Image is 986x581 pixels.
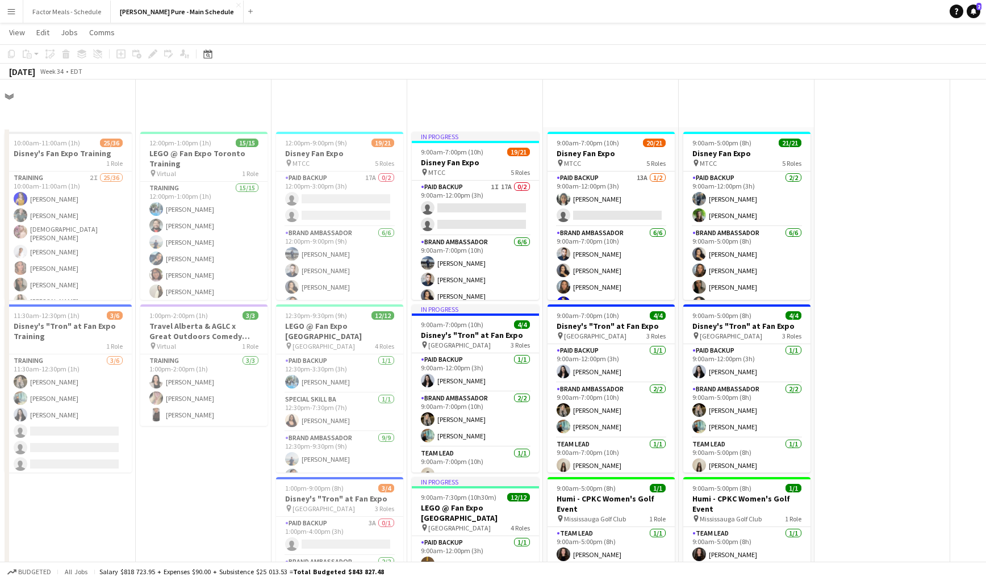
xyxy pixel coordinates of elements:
[140,182,268,454] app-card-role: Training15/1512:00pm-1:00pm (1h)[PERSON_NAME][PERSON_NAME][PERSON_NAME][PERSON_NAME][PERSON_NAME]...
[683,304,810,473] div: 9:00am-5:00pm (8h)4/4Disney's "Tron" at Fan Expo [GEOGRAPHIC_DATA]3 RolesPaid Backup1/19:00am-12:...
[36,27,49,37] span: Edit
[428,168,445,177] span: MTCC
[412,536,539,575] app-card-role: Paid Backup1/19:00am-12:00pm (3h)[PERSON_NAME]
[646,332,666,340] span: 3 Roles
[5,132,132,300] app-job-card: 10:00am-11:00am (1h)25/36Disney's Fan Expo Training1 RoleTraining2I25/3610:00am-11:00am (1h)[PERS...
[683,494,810,514] h3: Humi - CPKC Women's Golf Event
[412,304,539,473] div: In progress9:00am-7:00pm (10h)4/4Disney's "Tron" at Fan Expo [GEOGRAPHIC_DATA]3 RolesPaid Backup1...
[276,494,403,504] h3: Disney's "Tron" at Fan Expo
[683,527,810,566] app-card-role: Team Lead1/19:00am-5:00pm (8h)[PERSON_NAME]
[683,321,810,331] h3: Disney's "Tron" at Fan Expo
[140,132,268,300] div: 12:00pm-1:00pm (1h)15/15LEGO @ Fan Expo Toronto Training Virtual1 RoleTraining15/1512:00pm-1:00pm...
[276,132,403,300] app-job-card: 12:00pm-9:00pm (9h)19/21Disney Fan Expo MTCC5 RolesPaid Backup17A0/212:00pm-3:00pm (3h) Brand Amb...
[511,524,530,532] span: 4 Roles
[285,484,344,492] span: 1:00pm-9:00pm (8h)
[149,139,211,147] span: 12:00pm-1:00pm (1h)
[412,447,539,486] app-card-role: Team Lead1/19:00am-7:00pm (10h)[PERSON_NAME]
[9,66,35,77] div: [DATE]
[683,227,810,348] app-card-role: Brand Ambassador6/69:00am-5:00pm (8h)[PERSON_NAME][PERSON_NAME][PERSON_NAME][PERSON_NAME]
[276,304,403,473] app-job-card: 12:30pm-9:30pm (9h)12/12LEGO @ Fan Expo [GEOGRAPHIC_DATA] [GEOGRAPHIC_DATA]4 RolesPaid Backup1/11...
[700,332,762,340] span: [GEOGRAPHIC_DATA]
[61,27,78,37] span: Jobs
[276,148,403,158] h3: Disney Fan Expo
[5,25,30,40] a: View
[428,341,491,349] span: [GEOGRAPHIC_DATA]
[564,332,626,340] span: [GEOGRAPHIC_DATA]
[412,132,539,300] app-job-card: In progress9:00am-7:00pm (10h)19/21Disney Fan Expo MTCC5 RolesPaid Backup1I17A0/29:00am-12:00pm (...
[412,236,539,357] app-card-role: Brand Ambassador6/69:00am-7:00pm (10h)[PERSON_NAME][PERSON_NAME][PERSON_NAME]
[14,139,80,147] span: 10:00am-11:00am (1h)
[548,321,675,331] h3: Disney's "Tron" at Fan Expo
[779,139,801,147] span: 21/21
[276,172,403,227] app-card-role: Paid Backup17A0/212:00pm-3:00pm (3h)
[5,354,132,475] app-card-role: Training3/611:30am-12:30pm (1h)[PERSON_NAME][PERSON_NAME][PERSON_NAME]
[412,304,539,314] div: In progress
[243,311,258,320] span: 3/3
[412,157,539,168] h3: Disney Fan Expo
[140,304,268,426] div: 1:00pm-2:00pm (1h)3/3Travel Alberta & AGLC x Great Outdoors Comedy Festival Training Virtual1 Rol...
[62,567,90,576] span: All jobs
[548,344,675,383] app-card-role: Paid Backup1/19:00am-12:00pm (3h)[PERSON_NAME]
[650,484,666,492] span: 1/1
[700,515,762,523] span: Mississauga Golf Club
[70,67,82,76] div: EDT
[782,332,801,340] span: 3 Roles
[421,320,483,329] span: 9:00am-7:00pm (10h)
[564,159,581,168] span: MTCC
[32,25,54,40] a: Edit
[140,148,268,169] h3: LEGO @ Fan Expo Toronto Training
[412,503,539,523] h3: LEGO @ Fan Expo [GEOGRAPHIC_DATA]
[683,383,810,438] app-card-role: Brand Ambassador2/29:00am-5:00pm (8h)[PERSON_NAME][PERSON_NAME]
[548,132,675,300] app-job-card: 9:00am-7:00pm (10h)20/21Disney Fan Expo MTCC5 RolesPaid Backup13A1/29:00am-12:00pm (3h)[PERSON_NA...
[375,504,394,513] span: 3 Roles
[557,139,619,147] span: 9:00am-7:00pm (10h)
[649,515,666,523] span: 1 Role
[548,227,675,348] app-card-role: Brand Ambassador6/69:00am-7:00pm (10h)[PERSON_NAME][PERSON_NAME][PERSON_NAME][PERSON_NAME]
[5,148,132,158] h3: Disney's Fan Expo Training
[236,139,258,147] span: 15/15
[293,504,355,513] span: [GEOGRAPHIC_DATA]
[564,515,626,523] span: Mississauga Golf Club
[412,132,539,141] div: In progress
[107,311,123,320] span: 3/6
[111,1,244,23] button: [PERSON_NAME] Pure - Main Schedule
[692,484,751,492] span: 9:00am-5:00pm (8h)
[507,493,530,501] span: 12/12
[89,27,115,37] span: Comms
[85,25,119,40] a: Comms
[683,172,810,227] app-card-role: Paid Backup2/29:00am-12:00pm (3h)[PERSON_NAME][PERSON_NAME]
[548,477,675,566] app-job-card: 9:00am-5:00pm (8h)1/1Humi - CPKC Women's Golf Event Mississauga Golf Club1 RoleTeam Lead1/19:00am...
[242,169,258,178] span: 1 Role
[786,484,801,492] span: 1/1
[375,159,394,168] span: 5 Roles
[378,484,394,492] span: 3/4
[548,304,675,473] div: 9:00am-7:00pm (10h)4/4Disney's "Tron" at Fan Expo [GEOGRAPHIC_DATA]3 RolesPaid Backup1/19:00am-12...
[646,159,666,168] span: 5 Roles
[548,438,675,476] app-card-role: Team Lead1/19:00am-7:00pm (10h)[PERSON_NAME]
[276,354,403,393] app-card-role: Paid Backup1/112:30pm-3:30pm (3h)[PERSON_NAME]
[548,383,675,438] app-card-role: Brand Ambassador2/29:00am-7:00pm (10h)[PERSON_NAME][PERSON_NAME]
[548,172,675,227] app-card-role: Paid Backup13A1/29:00am-12:00pm (3h)[PERSON_NAME]
[683,477,810,566] div: 9:00am-5:00pm (8h)1/1Humi - CPKC Women's Golf Event Mississauga Golf Club1 RoleTeam Lead1/19:00am...
[371,139,394,147] span: 19/21
[511,341,530,349] span: 3 Roles
[5,304,132,473] app-job-card: 11:30am-12:30pm (1h)3/6Disney's "Tron" at Fan Expo Training1 RoleTraining3/611:30am-12:30pm (1h)[...
[5,321,132,341] h3: Disney's "Tron" at Fan Expo Training
[371,311,394,320] span: 12/12
[548,527,675,566] app-card-role: Team Lead1/19:00am-5:00pm (8h)[PERSON_NAME]
[149,311,208,320] span: 1:00pm-2:00pm (1h)
[786,311,801,320] span: 4/4
[56,25,82,40] a: Jobs
[967,5,980,18] a: 2
[428,524,491,532] span: [GEOGRAPHIC_DATA]
[650,311,666,320] span: 4/4
[106,342,123,350] span: 1 Role
[683,132,810,300] app-job-card: 9:00am-5:00pm (8h)21/21Disney Fan Expo MTCC5 RolesPaid Backup2/29:00am-12:00pm (3h)[PERSON_NAME][...
[643,139,666,147] span: 20/21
